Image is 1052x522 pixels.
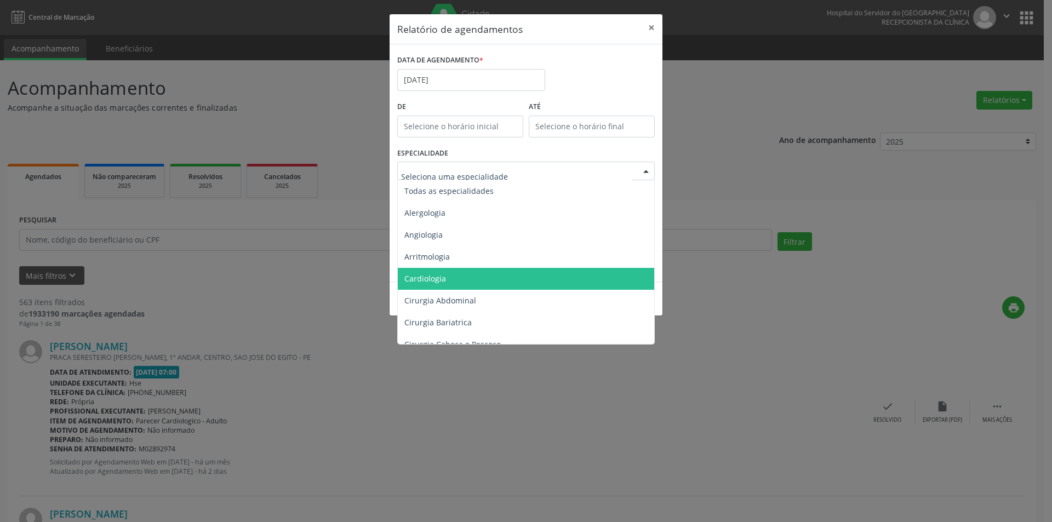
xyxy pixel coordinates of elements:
label: De [397,99,523,116]
input: Selecione o horário final [529,116,655,137]
span: Cirurgia Bariatrica [404,317,472,328]
span: Cardiologia [404,273,446,284]
input: Selecione uma data ou intervalo [397,69,545,91]
button: Close [641,14,662,41]
span: Cirurgia Abdominal [404,295,476,306]
input: Selecione o horário inicial [397,116,523,137]
input: Seleciona uma especialidade [401,165,632,187]
label: DATA DE AGENDAMENTO [397,52,483,69]
h5: Relatório de agendamentos [397,22,523,36]
span: Todas as especialidades [404,186,494,196]
label: ESPECIALIDADE [397,145,448,162]
label: ATÉ [529,99,655,116]
span: Angiologia [404,230,443,240]
span: Arritmologia [404,251,450,262]
span: Cirurgia Cabeça e Pescoço [404,339,501,349]
span: Alergologia [404,208,445,218]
